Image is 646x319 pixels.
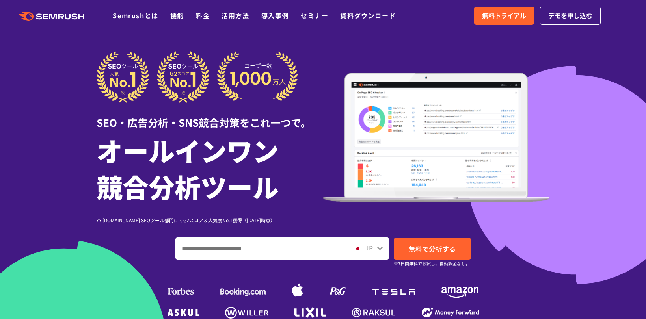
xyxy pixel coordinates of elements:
[548,11,592,21] span: デモを申し込む
[474,7,534,25] a: 無料トライアル
[394,260,470,267] small: ※7日間無料でお試し。自動課金なし。
[196,11,210,20] a: 料金
[394,238,471,260] a: 無料で分析する
[113,11,158,20] a: Semrushとは
[97,132,323,204] h1: オールインワン 競合分析ツール
[170,11,184,20] a: 機能
[261,11,289,20] a: 導入事例
[340,11,396,20] a: 資料ダウンロード
[540,7,601,25] a: デモを申し込む
[482,11,526,21] span: 無料トライアル
[97,216,323,224] div: ※ [DOMAIN_NAME] SEOツール部門にてG2スコア＆人気度No.1獲得（[DATE]時点）
[409,244,456,254] span: 無料で分析する
[176,238,346,259] input: ドメイン、キーワードまたはURLを入力してください
[301,11,328,20] a: セミナー
[222,11,249,20] a: 活用方法
[97,103,323,130] div: SEO・広告分析・SNS競合対策をこれ一つで。
[365,243,373,252] span: JP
